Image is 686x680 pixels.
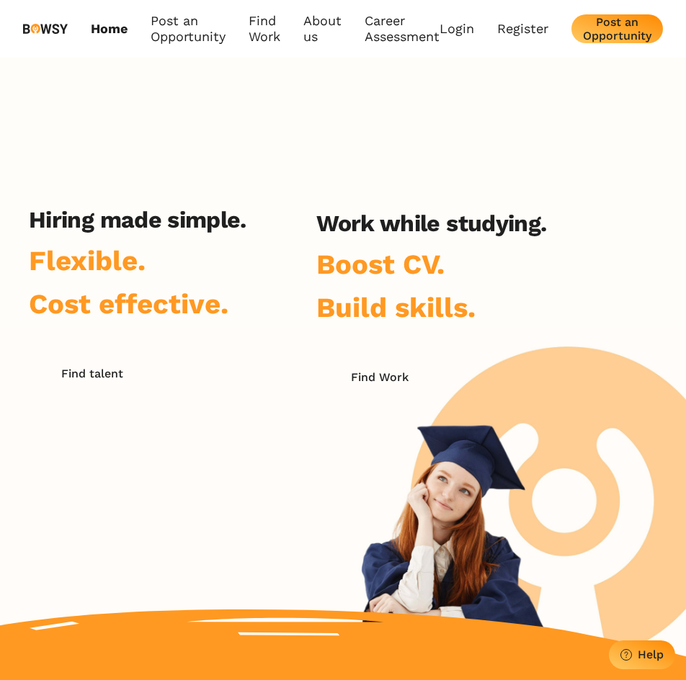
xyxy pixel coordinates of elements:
button: Find talent [29,359,155,388]
div: Post an Opportunity [583,15,651,42]
span: Flexible. [29,244,146,277]
button: Post an Opportunity [571,14,663,43]
span: Boost CV. [316,248,445,280]
h2: Work while studying. [316,210,546,237]
a: Register [497,21,548,37]
button: Help [609,640,675,669]
a: Login [440,21,474,37]
span: Build skills. [316,291,476,323]
h2: Hiring made simple. [29,206,246,233]
button: Find Work [316,363,442,392]
div: Find Work [351,370,409,384]
a: Home [91,13,128,45]
img: svg%3e [23,24,68,33]
div: Find talent [61,367,123,380]
div: Help [638,648,664,661]
span: Cost effective. [29,287,228,320]
a: Career Assessment [365,13,440,45]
